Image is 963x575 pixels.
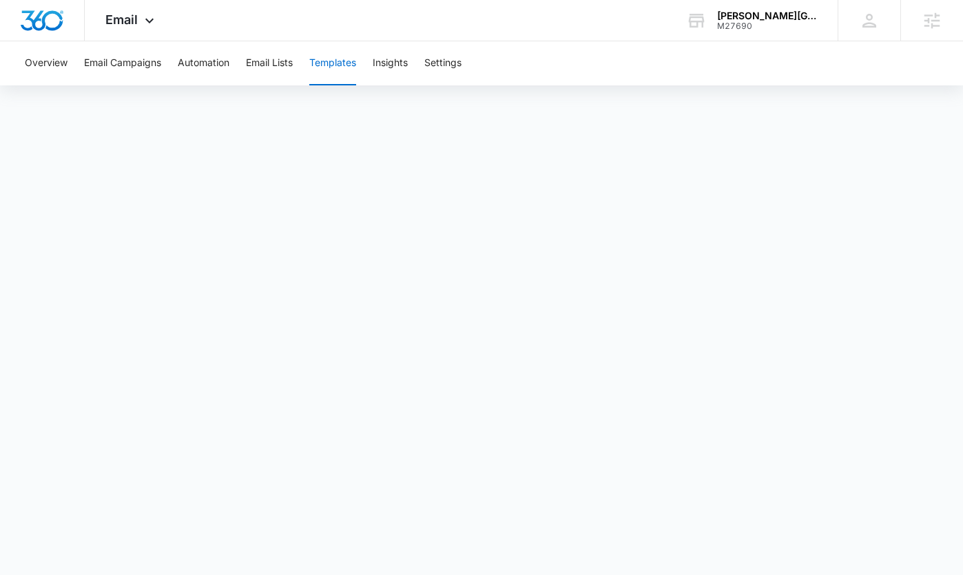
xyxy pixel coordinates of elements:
button: Insights [373,41,408,85]
button: Email Lists [246,41,293,85]
button: Automation [178,41,229,85]
button: Settings [424,41,462,85]
div: account name [717,10,818,21]
button: Templates [309,41,356,85]
div: account id [717,21,818,31]
button: Overview [25,41,68,85]
button: Email Campaigns [84,41,161,85]
span: Email [105,12,138,27]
